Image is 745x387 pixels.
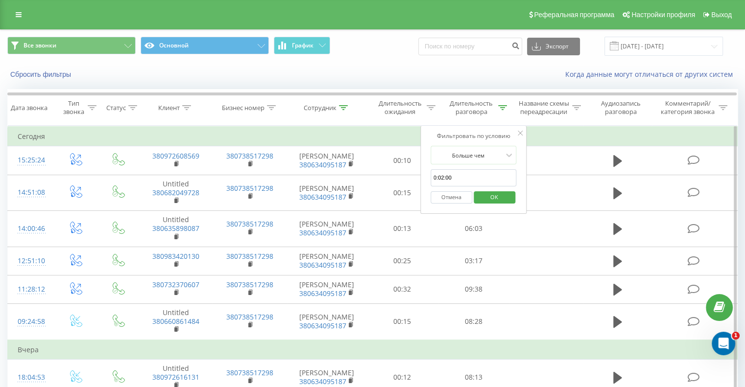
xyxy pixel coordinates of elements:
td: 00:25 [367,247,438,275]
a: 380738517298 [226,280,273,289]
a: 380738517298 [226,368,273,377]
a: 380738517298 [226,251,273,261]
a: 380983420130 [152,251,199,261]
a: 380634095187 [299,192,346,202]
span: Все звонки [24,42,56,49]
a: 380634095187 [299,289,346,298]
a: 380972608569 [152,151,199,160]
button: Экспорт [527,38,580,55]
td: [PERSON_NAME] [287,146,367,175]
a: 380635898087 [152,224,199,233]
td: [PERSON_NAME] [287,211,367,247]
input: Поиск по номеру [418,38,522,55]
button: OK [474,191,515,204]
div: Фильтровать по условию [431,131,517,141]
button: Сбросить фильтры [7,70,76,79]
div: 18:04:53 [18,368,44,387]
td: 00:15 [367,304,438,340]
a: 380634095187 [299,228,346,237]
td: Untitled [139,211,213,247]
span: Настройки профиля [631,11,695,19]
td: Вчера [8,340,738,360]
div: Дата звонка [11,104,48,112]
span: График [292,42,313,49]
div: 14:51:08 [18,183,44,202]
div: Аудиозапись разговора [592,99,649,116]
td: 00:15 [367,175,438,211]
td: 00:32 [367,275,438,303]
td: 00:13 [367,211,438,247]
td: 06:03 [438,211,509,247]
span: Выход [711,11,732,19]
td: Сегодня [8,127,738,146]
div: Клиент [158,104,180,112]
td: 09:38 [438,275,509,303]
div: 15:25:24 [18,151,44,170]
div: 12:51:10 [18,251,44,271]
span: 1 [732,332,740,340]
span: OK [481,189,508,205]
a: 380738517298 [226,219,273,228]
div: Тип звонка [62,99,85,116]
button: График [274,37,330,54]
a: 380738517298 [226,151,273,160]
td: Untitled [139,304,213,340]
td: [PERSON_NAME] [287,304,367,340]
td: 00:10 [367,146,438,175]
button: Отмена [431,191,472,204]
iframe: Intercom live chat [712,332,735,355]
a: 380634095187 [299,321,346,330]
div: 09:24:58 [18,312,44,331]
button: Основной [141,37,269,54]
td: Untitled [139,175,213,211]
div: Название схемы переадресации [518,99,570,116]
td: [PERSON_NAME] [287,175,367,211]
td: [PERSON_NAME] [287,275,367,303]
a: 380738517298 [226,312,273,321]
div: Статус [106,104,126,112]
a: 380738517298 [226,183,273,193]
td: [PERSON_NAME] [287,247,367,275]
div: Длительность разговора [447,99,496,116]
div: Комментарий/категория звонка [659,99,716,116]
a: 380634095187 [299,160,346,169]
div: Длительность ожидания [376,99,425,116]
a: 380972616131 [152,372,199,382]
a: Когда данные могут отличаться от других систем [565,69,738,79]
a: 380634095187 [299,260,346,270]
div: 11:28:12 [18,280,44,299]
div: Сотрудник [304,104,336,112]
button: Все звонки [7,37,136,54]
a: 380682049728 [152,188,199,197]
span: Реферальная программа [534,11,614,19]
a: 380634095187 [299,377,346,386]
a: 380660861484 [152,317,199,326]
td: 08:28 [438,304,509,340]
td: 03:17 [438,247,509,275]
div: Бизнес номер [222,104,264,112]
a: 380732370607 [152,280,199,289]
div: 14:00:46 [18,219,44,238]
input: 00:00 [431,169,517,186]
